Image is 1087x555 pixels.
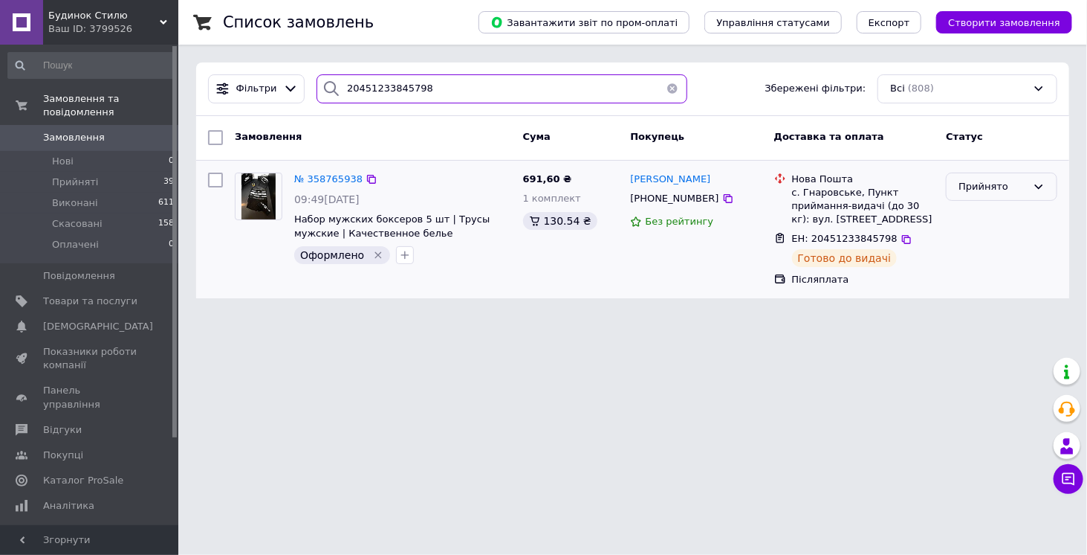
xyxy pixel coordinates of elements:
span: Замовлення [235,131,302,142]
span: Експорт [869,17,910,28]
button: Створити замовлення [936,11,1072,33]
a: Набор мужских боксеров 5 шт | Трусы мужские | Качественное белье [294,214,490,239]
span: Збережені фільтри: [765,82,866,96]
span: [PERSON_NAME] [630,173,710,185]
span: Доставка та оплата [774,131,884,142]
span: Товари та послуги [43,295,137,308]
span: Скасовані [52,217,103,231]
span: [PHONE_NUMBER] [630,193,718,204]
span: 0 [169,155,174,168]
span: Прийняті [52,176,98,189]
span: ЕН: 20451233845798 [792,233,898,244]
span: Оплачені [52,238,99,251]
span: 1 комплект [523,193,581,204]
input: Пошук за номером замовлення, ПІБ покупця, номером телефону, Email, номером накладної [317,74,687,103]
span: Повідомлення [43,269,115,283]
span: 691,60 ₴ [523,173,572,185]
span: Створити замовлення [948,17,1060,28]
a: № 358765938 [294,173,363,185]
span: 0 [169,238,174,251]
span: Всі [890,82,905,96]
span: Покупці [43,449,83,462]
a: [PERSON_NAME] [630,173,710,187]
span: Cума [523,131,551,142]
button: Чат з покупцем [1054,464,1083,494]
span: Без рейтингу [645,216,713,227]
span: 611 [158,196,174,210]
span: Статус [946,131,983,142]
span: 09:49[DATE] [294,193,360,205]
div: Ваш ID: 3799526 [48,22,178,36]
span: Нові [52,155,74,168]
div: 130.54 ₴ [523,212,597,230]
span: Аналітика [43,499,94,513]
a: Створити замовлення [921,16,1072,28]
div: Готово до видачі [792,249,898,267]
span: [DEMOGRAPHIC_DATA] [43,320,153,333]
svg: Видалити мітку [372,249,384,261]
span: Управління статусами [716,17,830,28]
span: Відгуки [43,423,82,437]
span: 158 [158,217,174,231]
input: Пошук [7,52,175,79]
button: Завантажити звіт по пром-оплаті [478,11,689,33]
span: Показники роботи компанії [43,345,137,372]
span: Будинок Стилю [48,9,160,22]
a: Фото товару [235,173,282,220]
span: Покупець [630,131,684,142]
span: 39 [163,176,174,189]
button: Очистить [658,74,687,103]
span: (808) [908,83,934,94]
span: Замовлення та повідомлення [43,92,178,119]
img: Фото товару [241,173,276,219]
span: Каталог ProSale [43,474,123,487]
span: Завантажити звіт по пром-оплаті [490,16,678,29]
h1: Список замовлень [223,13,374,31]
span: Фільтри [236,82,277,96]
div: Прийнято [958,179,1027,195]
button: Управління статусами [704,11,842,33]
button: Експорт [857,11,922,33]
span: Виконані [52,196,98,210]
span: Замовлення [43,131,105,144]
div: с. Гнаровське, Пункт приймання-видачі (до 30 кг): вул. [STREET_ADDRESS] [792,186,935,227]
div: Післяплата [792,273,935,286]
span: Панель управління [43,384,137,411]
div: Нова Пошта [792,173,935,186]
span: Оформлено [300,249,364,261]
